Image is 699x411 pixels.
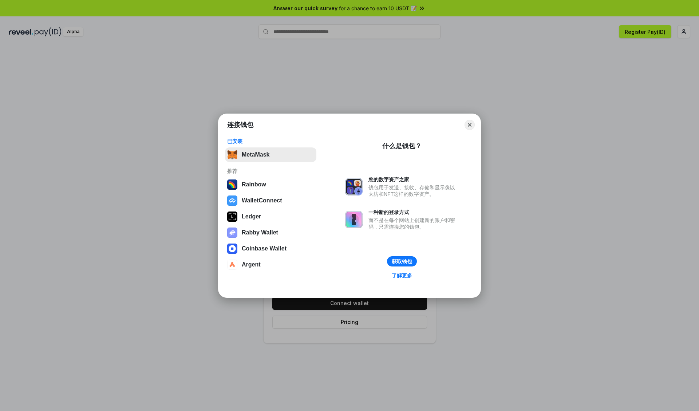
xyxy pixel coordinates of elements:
[225,147,316,162] button: MetaMask
[227,195,237,206] img: svg+xml,%3Csvg%20width%3D%2228%22%20height%3D%2228%22%20viewBox%3D%220%200%2028%2028%22%20fill%3D...
[465,120,475,130] button: Close
[242,245,287,252] div: Coinbase Wallet
[225,257,316,272] button: Argent
[225,177,316,192] button: Rainbow
[242,151,269,158] div: MetaMask
[368,184,459,197] div: 钱包用于发送、接收、存储和显示像以太坊和NFT这样的数字资产。
[227,168,314,174] div: 推荐
[225,193,316,208] button: WalletConnect
[242,229,278,236] div: Rabby Wallet
[227,120,253,129] h1: 连接钱包
[225,209,316,224] button: Ledger
[368,217,459,230] div: 而不是在每个网站上创建新的账户和密码，只需连接您的钱包。
[387,271,416,280] a: 了解更多
[227,228,237,238] img: svg+xml,%3Csvg%20xmlns%3D%22http%3A%2F%2Fwww.w3.org%2F2000%2Fsvg%22%20fill%3D%22none%22%20viewBox...
[242,181,266,188] div: Rainbow
[392,272,412,279] div: 了解更多
[242,261,261,268] div: Argent
[227,244,237,254] img: svg+xml,%3Csvg%20width%3D%2228%22%20height%3D%2228%22%20viewBox%3D%220%200%2028%2028%22%20fill%3D...
[225,225,316,240] button: Rabby Wallet
[387,256,417,266] button: 获取钱包
[242,197,282,204] div: WalletConnect
[368,176,459,183] div: 您的数字资产之家
[227,138,314,145] div: 已安装
[382,142,422,150] div: 什么是钱包？
[345,211,363,228] img: svg+xml,%3Csvg%20xmlns%3D%22http%3A%2F%2Fwww.w3.org%2F2000%2Fsvg%22%20fill%3D%22none%22%20viewBox...
[227,150,237,160] img: svg+xml,%3Csvg%20fill%3D%22none%22%20height%3D%2233%22%20viewBox%3D%220%200%2035%2033%22%20width%...
[368,209,459,216] div: 一种新的登录方式
[242,213,261,220] div: Ledger
[227,260,237,270] img: svg+xml,%3Csvg%20width%3D%2228%22%20height%3D%2228%22%20viewBox%3D%220%200%2028%2028%22%20fill%3D...
[227,179,237,190] img: svg+xml,%3Csvg%20width%3D%22120%22%20height%3D%22120%22%20viewBox%3D%220%200%20120%20120%22%20fil...
[225,241,316,256] button: Coinbase Wallet
[392,258,412,265] div: 获取钱包
[227,212,237,222] img: svg+xml,%3Csvg%20xmlns%3D%22http%3A%2F%2Fwww.w3.org%2F2000%2Fsvg%22%20width%3D%2228%22%20height%3...
[345,178,363,195] img: svg+xml,%3Csvg%20xmlns%3D%22http%3A%2F%2Fwww.w3.org%2F2000%2Fsvg%22%20fill%3D%22none%22%20viewBox...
